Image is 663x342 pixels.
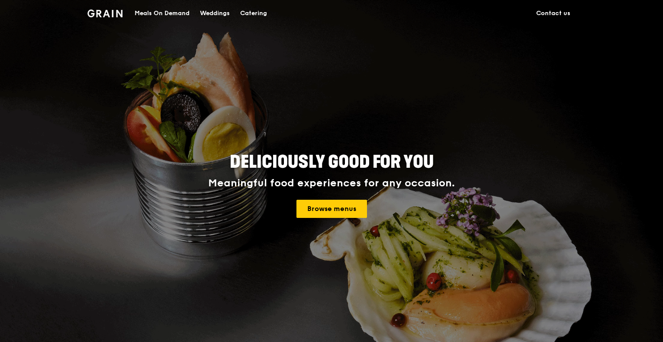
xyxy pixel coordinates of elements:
a: Catering [235,0,272,26]
a: Contact us [531,0,576,26]
div: Weddings [200,0,230,26]
span: Deliciously good for you [230,152,434,173]
div: Meals On Demand [135,0,190,26]
a: Weddings [195,0,235,26]
div: Catering [240,0,267,26]
img: Grain [87,10,122,17]
a: Browse menus [296,200,367,218]
div: Meaningful food experiences for any occasion. [176,177,487,189]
